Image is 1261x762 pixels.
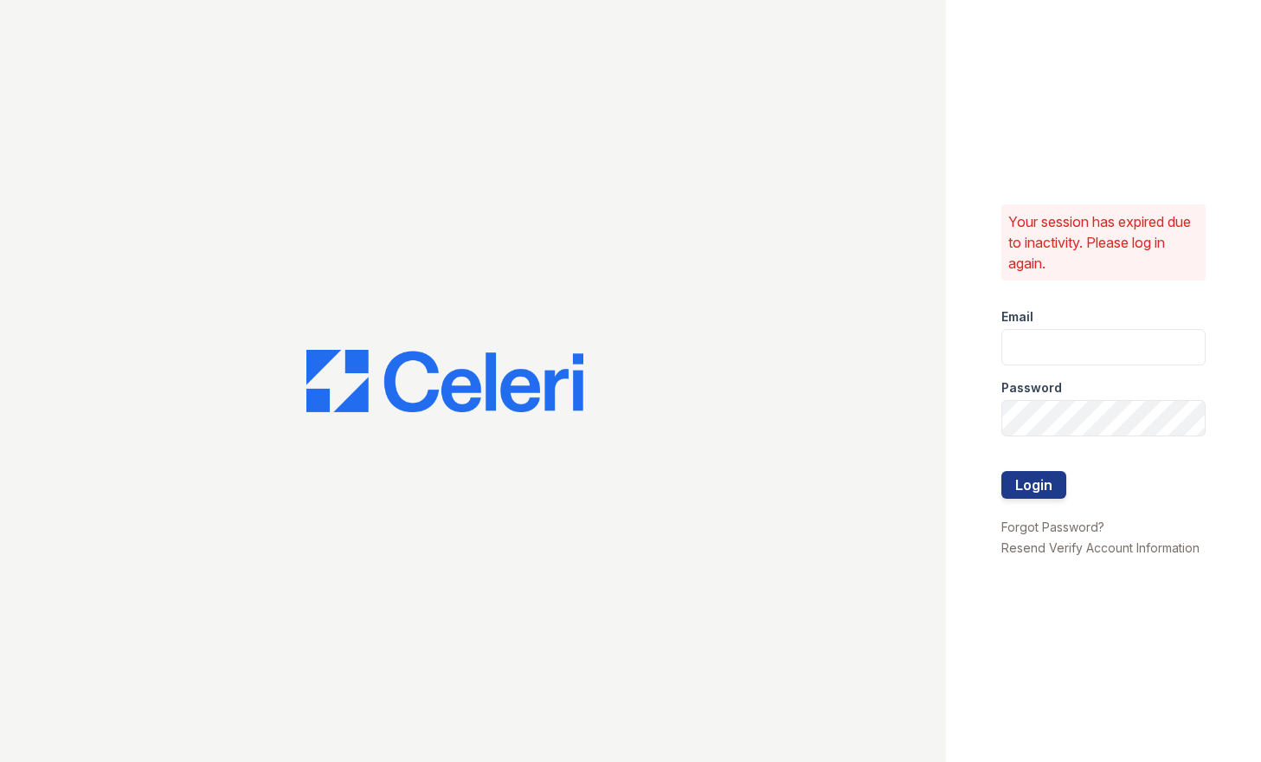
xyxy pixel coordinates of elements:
a: Forgot Password? [1001,520,1104,534]
a: Resend Verify Account Information [1001,540,1200,555]
p: Your session has expired due to inactivity. Please log in again. [1008,211,1199,274]
button: Login [1001,471,1066,499]
img: CE_Logo_Blue-a8612792a0a2168367f1c8372b55b34899dd931a85d93a1a3d3e32e68fde9ad4.png [306,350,583,412]
label: Email [1001,308,1033,326]
label: Password [1001,379,1062,397]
